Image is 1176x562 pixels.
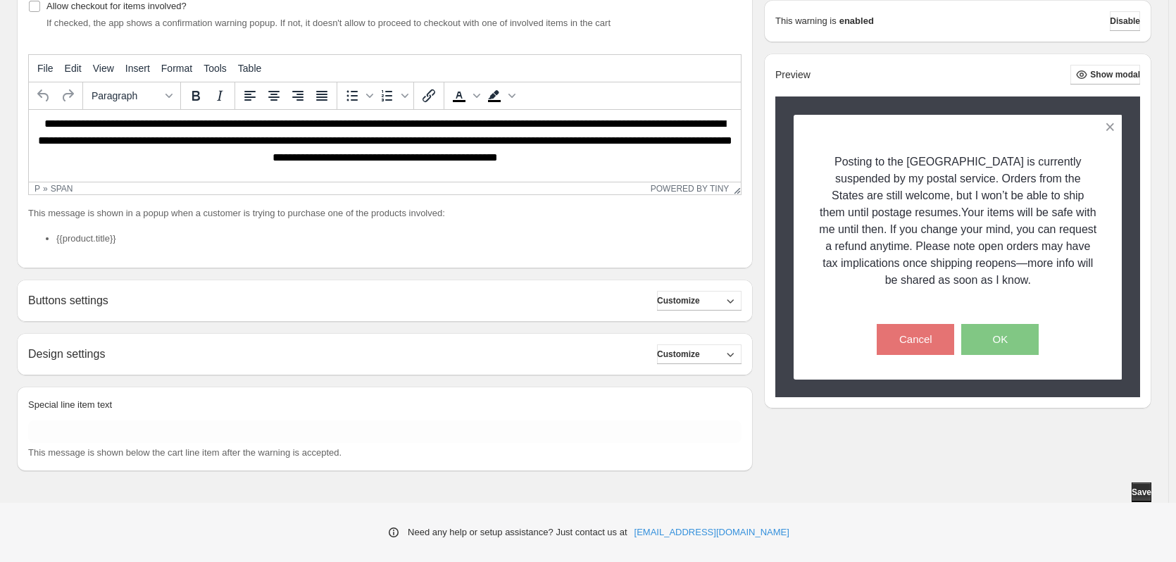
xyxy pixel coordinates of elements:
span: Special line item text [28,399,112,410]
span: Insert [125,63,150,74]
button: Show modal [1070,65,1140,85]
span: Posting to the [GEOGRAPHIC_DATA] is currently suspended by my postal service. Orders from the Sta... [820,156,1084,218]
button: Formats [86,84,177,108]
div: span [51,184,73,194]
button: Justify [310,84,334,108]
div: Background color [482,84,518,108]
span: Disable [1110,15,1140,27]
div: p [35,184,40,194]
p: This message is shown in a popup when a customer is trying to purchase one of the products involved: [28,206,742,220]
button: Align right [286,84,310,108]
span: This message is shown below the cart line item after the warning is accepted. [28,447,342,458]
button: Save [1132,482,1151,502]
span: Customize [657,295,700,306]
button: Italic [208,84,232,108]
div: Bullet list [340,84,375,108]
button: Redo [56,84,80,108]
p: This warning is [775,14,837,28]
button: Customize [657,291,742,311]
span: View [93,63,114,74]
span: Show modal [1090,69,1140,80]
strong: enabled [839,14,874,28]
span: Format [161,63,192,74]
iframe: Rich Text Area [29,110,741,182]
span: Tools [204,63,227,74]
div: » [43,184,48,194]
button: Align center [262,84,286,108]
span: Your items will be safe with me until then. If you change your mind, you can request a refund any... [819,206,1096,286]
button: Customize [657,344,742,364]
button: OK [961,324,1039,355]
li: {{product.title}} [56,232,742,246]
span: Table [238,63,261,74]
div: Numbered list [375,84,411,108]
span: Customize [657,349,700,360]
span: Save [1132,487,1151,498]
h2: Preview [775,69,811,81]
h2: Design settings [28,347,105,361]
button: Align left [238,84,262,108]
span: Edit [65,63,82,74]
button: Insert/edit link [417,84,441,108]
span: If checked, the app shows a confirmation warning popup. If not, it doesn't allow to proceed to ch... [46,18,611,28]
button: Undo [32,84,56,108]
div: Resize [729,182,741,194]
a: [EMAIL_ADDRESS][DOMAIN_NAME] [634,525,789,539]
button: Disable [1110,11,1140,31]
button: Bold [184,84,208,108]
span: Paragraph [92,90,161,101]
div: Text color [447,84,482,108]
span: Allow checkout for items involved? [46,1,187,11]
a: Powered by Tiny [651,184,730,194]
button: Cancel [877,324,954,355]
h2: Buttons settings [28,294,108,307]
span: File [37,63,54,74]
